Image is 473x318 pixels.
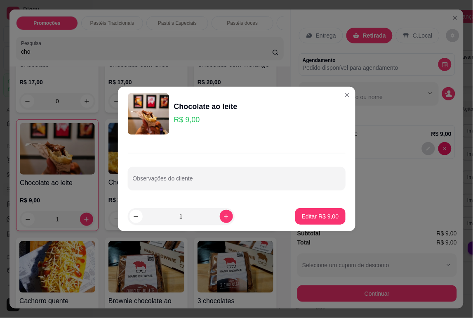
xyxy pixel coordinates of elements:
[174,114,238,126] p: R$ 9,00
[133,178,341,186] input: Observações do cliente
[302,212,339,221] p: Editar R$ 9,00
[129,210,143,223] button: decrease-product-quantity
[128,93,169,135] img: product-image
[341,88,354,102] button: Close
[174,101,238,112] div: Chocolate ao leite
[295,208,346,225] button: Editar R$ 9,00
[220,210,233,223] button: increase-product-quantity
